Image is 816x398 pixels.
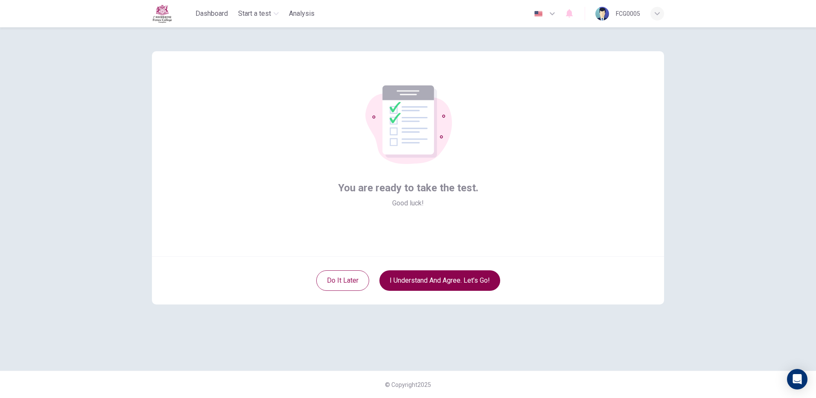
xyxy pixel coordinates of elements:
a: Fettes logo [152,4,192,23]
img: Fettes logo [152,4,172,23]
button: Dashboard [192,6,231,21]
button: I understand and agree. Let’s go! [379,270,500,291]
img: en [533,11,544,17]
span: © Copyright 2025 [385,381,431,388]
span: Analysis [289,9,315,19]
img: Profile picture [595,7,609,20]
span: Start a test [238,9,271,19]
div: FCG0005 [616,9,640,19]
div: Open Intercom Messenger [787,369,807,389]
span: Good luck! [392,198,424,208]
button: Start a test [235,6,282,21]
span: Dashboard [195,9,228,19]
span: You are ready to take the test. [338,181,478,195]
button: Do it later [316,270,369,291]
button: Analysis [286,6,318,21]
